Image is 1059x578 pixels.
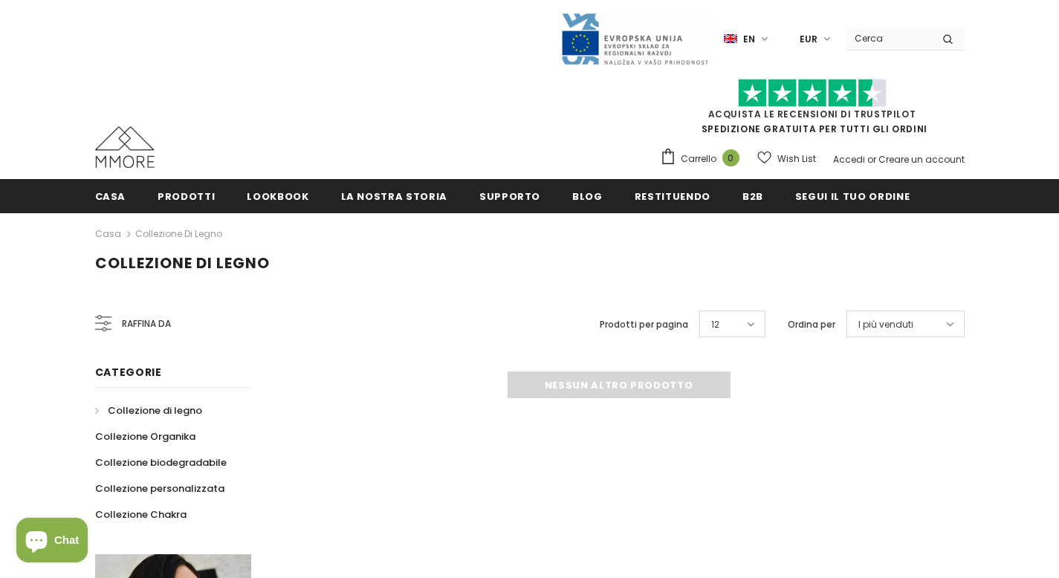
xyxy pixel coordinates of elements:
[711,317,719,332] span: 12
[95,455,227,470] span: Collezione biodegradabile
[95,429,195,444] span: Collezione Organika
[247,179,308,212] a: Lookbook
[795,189,910,204] span: Segui il tuo ordine
[479,189,540,204] span: supporto
[135,227,222,240] a: Collezione di legno
[95,189,126,204] span: Casa
[722,149,739,166] span: 0
[660,85,965,135] span: SPEDIZIONE GRATUITA PER TUTTI GLI ORDINI
[108,403,202,418] span: Collezione di legno
[95,449,227,475] a: Collezione biodegradabile
[95,126,155,168] img: Casi MMORE
[742,179,763,212] a: B2B
[122,316,171,332] span: Raffina da
[560,12,709,66] img: Javni Razpis
[158,179,215,212] a: Prodotti
[635,189,710,204] span: Restituendo
[708,108,916,120] a: Acquista le recensioni di TrustPilot
[788,317,835,332] label: Ordina per
[560,32,709,45] a: Javni Razpis
[341,179,447,212] a: La nostra storia
[858,317,913,332] span: I più venduti
[158,189,215,204] span: Prodotti
[777,152,816,166] span: Wish List
[95,365,162,380] span: Categorie
[95,225,121,243] a: Casa
[95,507,187,522] span: Collezione Chakra
[635,179,710,212] a: Restituendo
[572,189,603,204] span: Blog
[95,179,126,212] a: Casa
[743,32,755,47] span: en
[757,146,816,172] a: Wish List
[479,179,540,212] a: supporto
[95,475,224,501] a: Collezione personalizzata
[800,32,817,47] span: EUR
[12,518,92,566] inbox-online-store-chat: Shopify online store chat
[95,501,187,527] a: Collezione Chakra
[867,153,876,166] span: or
[738,79,887,108] img: Fidati di Pilot Stars
[95,423,195,449] a: Collezione Organika
[742,189,763,204] span: B2B
[95,253,270,273] span: Collezione di legno
[833,153,865,166] a: Accedi
[846,27,931,49] input: Search Site
[600,317,688,332] label: Prodotti per pagina
[247,189,308,204] span: Lookbook
[878,153,965,166] a: Creare un account
[95,481,224,496] span: Collezione personalizzata
[341,189,447,204] span: La nostra storia
[95,397,202,423] a: Collezione di legno
[572,179,603,212] a: Blog
[660,148,747,170] a: Carrello 0
[795,179,910,212] a: Segui il tuo ordine
[681,152,716,166] span: Carrello
[724,33,737,45] img: i-lang-1.png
